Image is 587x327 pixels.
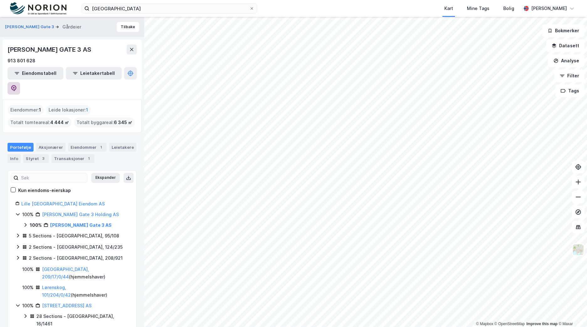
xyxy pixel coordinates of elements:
div: 3 [40,155,46,162]
button: Tags [555,85,584,97]
button: [PERSON_NAME] Gate 3 [5,24,55,30]
a: [PERSON_NAME] Gate 3 Holding AS [42,212,119,217]
a: Lørenskog, 101/204/0/42 [42,285,71,298]
div: Aksjonærer [36,143,66,152]
div: Leietakere [109,143,136,152]
div: Portefølje [8,143,34,152]
a: OpenStreetMap [494,322,525,326]
div: Kart [444,5,453,12]
div: 100% [22,284,34,291]
div: 100% [22,302,34,309]
a: Improve this map [526,322,558,326]
div: Kontrollprogram for chat [556,297,587,327]
iframe: Chat Widget [556,297,587,327]
div: 100% [22,266,34,273]
input: Søk på adresse, matrikkel, gårdeiere, leietakere eller personer [89,4,249,13]
div: Transaksjoner [51,154,94,163]
a: [PERSON_NAME] Gate 3 AS [50,222,112,228]
div: 100% [22,211,34,218]
div: 2 Sections - [GEOGRAPHIC_DATA], 208/921 [29,254,123,262]
div: 913 801 628 [8,57,35,65]
button: Leietakertabell [66,67,122,80]
a: [STREET_ADDRESS] AS [42,303,92,308]
button: Filter [554,70,584,82]
div: [PERSON_NAME] [531,5,567,12]
div: 5 Sections - [GEOGRAPHIC_DATA], 95/108 [29,232,119,240]
button: Bokmerker [542,24,584,37]
div: ( hjemmelshaver ) [42,284,129,299]
div: Mine Tags [467,5,489,12]
div: Bolig [503,5,514,12]
div: Gårdeier [62,23,81,31]
img: Z [572,244,584,256]
div: Totalt tomteareal : [8,117,71,127]
div: Kun eiendoms-eierskap [18,187,71,194]
span: 4 444 ㎡ [50,119,69,126]
div: Eiendommer : [8,105,44,115]
span: 1 [39,106,41,114]
div: 1 [86,155,92,162]
span: 1 [86,106,88,114]
img: norion-logo.80e7a08dc31c2e691866.png [10,2,66,15]
div: Eiendommer [68,143,107,152]
div: 100% [30,221,42,229]
span: 6 345 ㎡ [114,119,132,126]
button: Tilbake [117,22,139,32]
div: Totalt byggareal : [74,117,135,127]
div: [PERSON_NAME] GATE 3 AS [8,44,92,54]
div: Styret [23,154,49,163]
button: Datasett [546,39,584,52]
div: Info [8,154,21,163]
a: Lille [GEOGRAPHIC_DATA] Eiendom AS [21,201,105,206]
input: Søk [19,173,87,183]
button: Ekspander [91,173,120,183]
a: Mapbox [476,322,493,326]
div: 2 Sections - [GEOGRAPHIC_DATA], 124/235 [29,243,123,251]
div: ( hjemmelshaver ) [42,266,129,281]
a: [GEOGRAPHIC_DATA], 209/17/0/44 [42,267,89,279]
button: Analyse [548,54,584,67]
div: Leide lokasjoner : [46,105,91,115]
button: Eiendomstabell [8,67,63,80]
div: 1 [98,144,104,150]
